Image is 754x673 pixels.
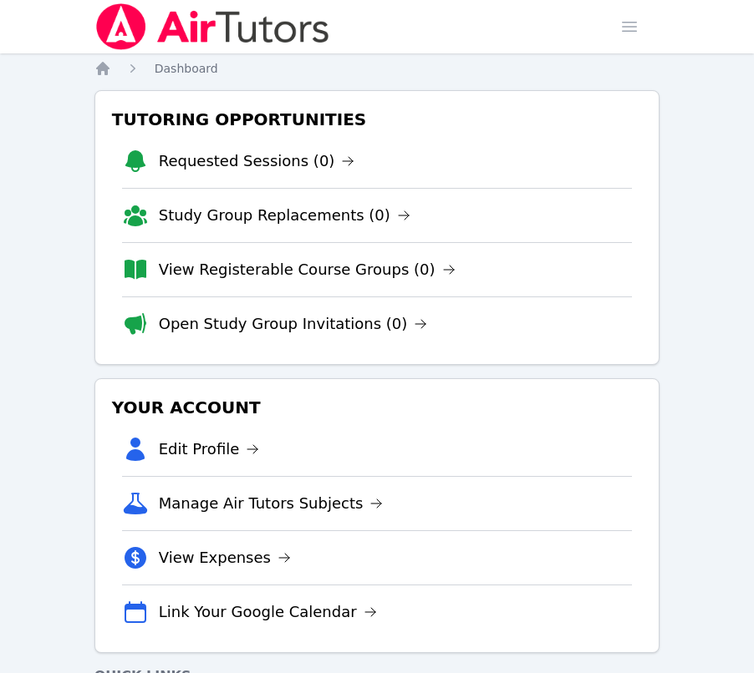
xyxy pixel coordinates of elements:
[159,149,355,173] a: Requested Sessions (0)
[155,60,218,77] a: Dashboard
[159,492,384,515] a: Manage Air Tutors Subjects
[94,60,660,77] nav: Breadcrumb
[159,312,428,336] a: Open Study Group Invitations (0)
[159,546,291,569] a: View Expenses
[159,600,377,624] a: Link Your Google Calendar
[155,62,218,75] span: Dashboard
[159,204,410,227] a: Study Group Replacements (0)
[159,258,456,281] a: View Registerable Course Groups (0)
[159,438,260,461] a: Edit Profile
[109,104,646,134] h3: Tutoring Opportunities
[109,392,646,423] h3: Your Account
[94,3,331,50] img: Air Tutors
